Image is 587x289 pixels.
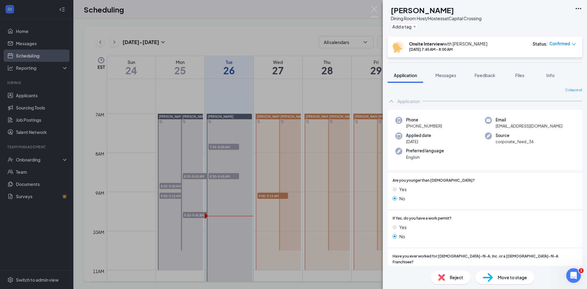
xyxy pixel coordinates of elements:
[399,195,405,202] span: No
[515,72,524,78] span: Files
[450,274,463,281] span: Reject
[391,5,454,15] h1: [PERSON_NAME]
[566,268,581,283] iframe: Intercom live chat
[496,139,534,145] span: corporate_feed_36
[575,5,582,12] svg: Ellipses
[565,88,582,93] span: Collapse all
[496,123,563,129] span: [EMAIL_ADDRESS][DOMAIN_NAME]
[391,23,418,30] button: PlusAdd a tag
[393,216,452,221] span: If Yes, do you have a work permit?
[533,41,548,47] div: Status :
[496,132,534,139] span: Source
[393,178,475,183] span: Are you younger than [DEMOGRAPHIC_DATA]?
[409,47,487,52] div: [DATE] 7:45 AM - 8:00 AM
[406,123,442,129] span: [PHONE_NUMBER]
[397,98,420,104] div: Application
[572,42,576,46] span: down
[496,117,563,123] span: Email
[409,41,444,46] b: Onsite Interview
[394,72,417,78] span: Application
[391,15,482,21] div: Dining Room Host/Hostess at Capital Crossing
[399,233,405,240] span: No
[413,25,416,28] svg: Plus
[409,41,487,47] div: with [PERSON_NAME]
[549,41,570,47] span: Confirmed
[399,224,407,231] span: Yes
[406,117,442,123] span: Phone
[406,132,431,139] span: Applied date
[393,254,577,265] span: Have you ever worked for [DEMOGRAPHIC_DATA]-fil-A, Inc. or a [DEMOGRAPHIC_DATA]-fil-A Franchisee?
[435,72,456,78] span: Messages
[406,154,444,160] span: English
[546,72,555,78] span: Info
[474,72,495,78] span: Feedback
[406,148,444,154] span: Preferred language
[498,274,527,281] span: Move to stage
[579,268,584,273] span: 1
[388,98,395,105] svg: ChevronUp
[399,186,407,193] span: Yes
[406,139,431,145] span: [DATE]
